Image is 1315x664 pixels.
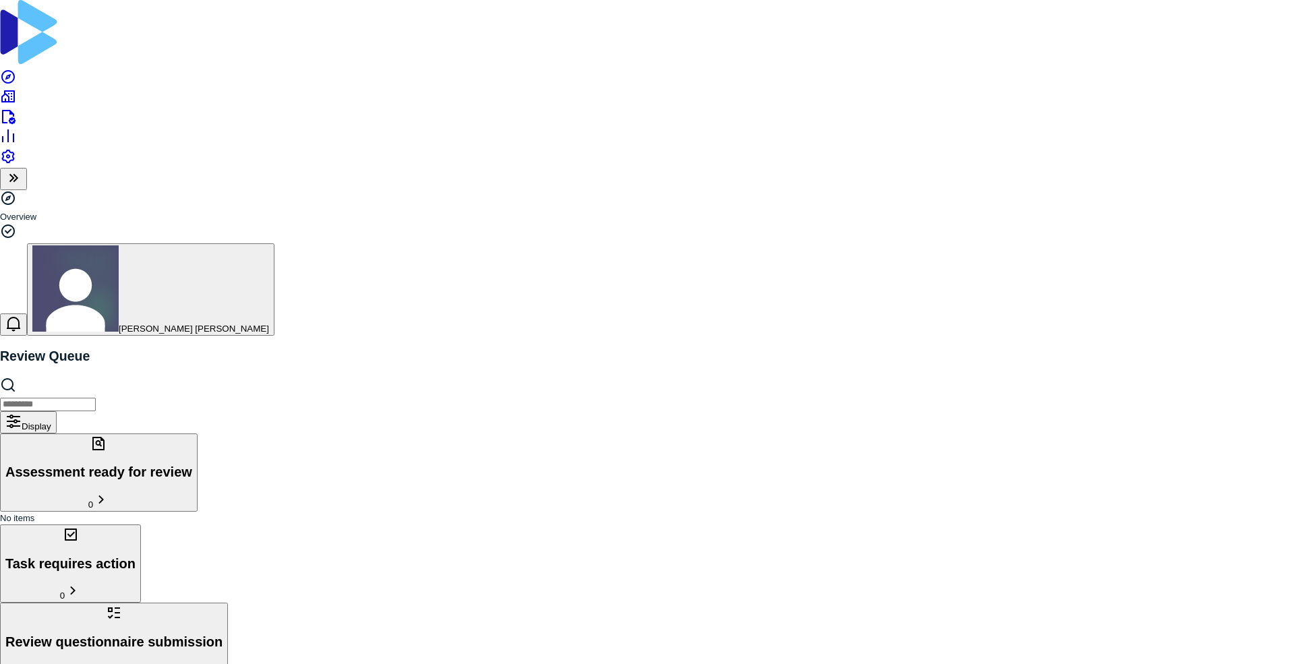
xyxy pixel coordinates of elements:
img: Bastian Bartels avatar [32,245,119,332]
span: 0 [88,500,93,510]
h2: Task requires action [5,556,136,572]
span: [PERSON_NAME] [PERSON_NAME] [119,324,269,334]
span: 0 [60,591,65,601]
h2: Review questionnaire submission [5,634,223,650]
h2: Assessment ready for review [5,464,192,480]
button: Bastian Bartels avatar[PERSON_NAME] [PERSON_NAME] [27,243,274,336]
